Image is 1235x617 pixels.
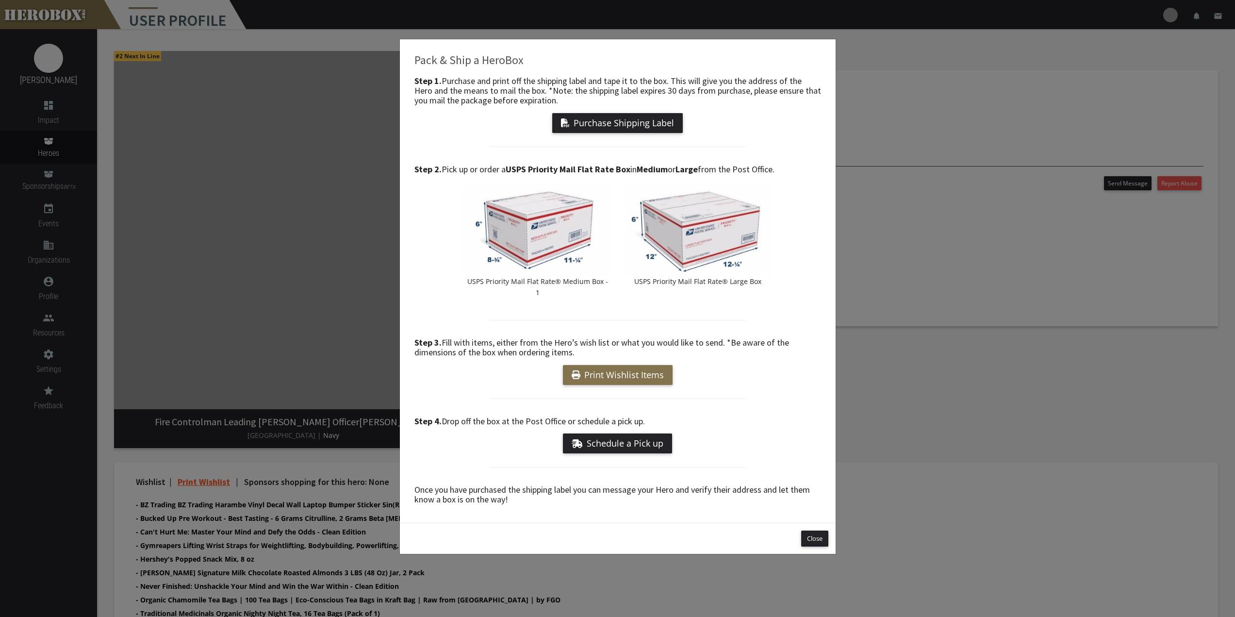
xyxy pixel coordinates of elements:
[414,337,442,348] b: Step 3.
[465,185,610,276] img: USPS_MediumFlatRateBox1.jpeg
[637,164,668,175] b: Medium
[414,416,442,427] b: Step 4.
[414,165,821,174] h4: Pick up or order a in or from the Post Office.
[414,417,821,426] h4: Drop off the box at the Post Office or schedule a pick up.
[414,164,442,175] b: Step 2.
[465,185,610,298] a: USPS Priority Mail Flat Rate® Medium Box - 1
[801,531,828,547] button: Close
[414,76,821,105] h4: Purchase and print off the shipping label and tape it to the box. This will give you the address ...
[675,164,698,175] b: Large
[552,113,683,133] button: Purchase Shipping Label
[506,164,630,175] b: USPS Priority Mail Flat Rate Box
[625,185,771,287] a: USPS Priority Mail Flat Rate® Large Box
[563,434,672,453] a: Schedule a Pick up
[414,485,821,504] h4: Once you have purchased the shipping label you can message your Hero and verify their address and...
[414,54,821,67] h3: Pack & Ship a HeroBox
[414,75,442,86] b: Step 1.
[625,185,771,276] img: USPS_LargeFlatRateBox.jpeg
[625,276,771,287] p: USPS Priority Mail Flat Rate® Large Box
[465,276,610,298] p: USPS Priority Mail Flat Rate® Medium Box - 1
[414,338,821,357] h4: Fill with items, either from the Hero’s wish list or what you would like to send. *Be aware of th...
[563,365,673,385] a: Print Wishlist Items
